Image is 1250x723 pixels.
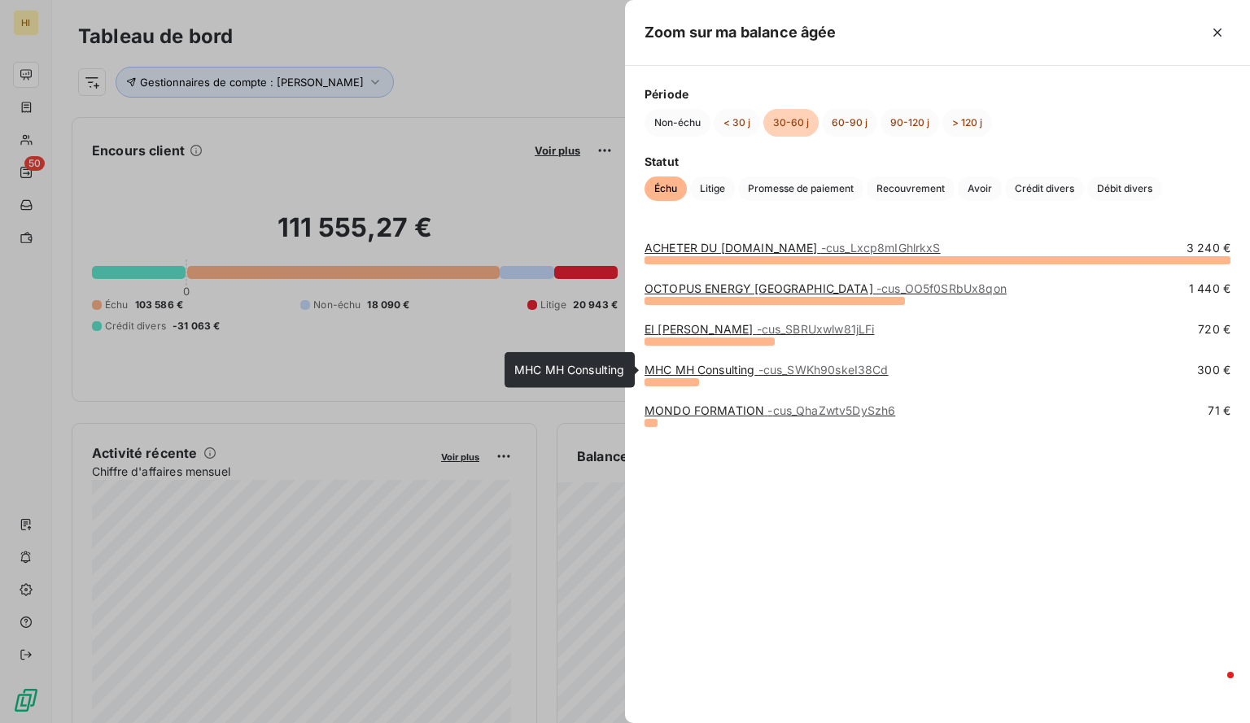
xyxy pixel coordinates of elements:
span: - cus_OO5f0SRbUx8qon [876,281,1007,295]
button: > 120 j [942,109,992,137]
span: MHC MH Consulting [514,363,625,377]
span: 720 € [1198,321,1230,338]
button: Non-échu [645,109,710,137]
a: MONDO FORMATION [645,403,895,417]
span: - cus_QhaZwtv5DySzh6 [767,403,895,417]
button: < 30 j [714,109,760,137]
span: 1 440 € [1189,281,1230,297]
button: 30-60 j [763,109,819,137]
button: Débit divers [1087,176,1162,201]
button: Échu [645,176,687,201]
a: MHC MH Consulting [645,363,889,377]
span: 300 € [1197,362,1230,378]
iframe: Intercom live chat [1195,668,1234,707]
button: Litige [690,176,735,201]
h5: Zoom sur ma balance âgée [645,21,837,44]
span: - cus_SWKh90skeI38Cd [758,363,889,377]
button: Promesse de paiement [738,176,863,201]
span: 71 € [1208,403,1230,419]
span: 3 240 € [1187,240,1230,256]
a: ACHETER DU [DOMAIN_NAME] [645,241,941,255]
span: - cus_Lxcp8mIGhlrkxS [821,241,941,255]
button: 90-120 j [881,109,939,137]
a: EI [PERSON_NAME] [645,322,874,336]
button: Recouvrement [867,176,955,201]
span: Statut [645,153,1230,170]
button: 60-90 j [822,109,877,137]
button: Avoir [958,176,1002,201]
span: Période [645,85,1230,102]
button: Crédit divers [1005,176,1084,201]
a: OCTOPUS ENERGY [GEOGRAPHIC_DATA] [645,281,1007,295]
span: - cus_SBRUxwlw81jLFi [757,322,875,336]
